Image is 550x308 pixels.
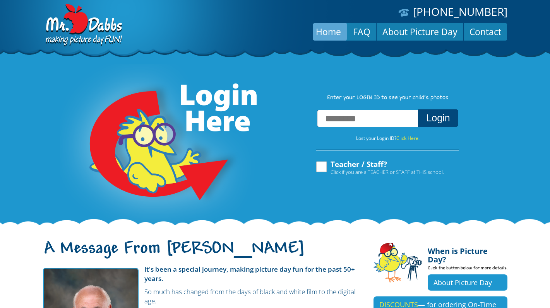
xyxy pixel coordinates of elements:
[464,22,507,41] a: Contact
[43,4,123,47] img: Dabbs Company
[308,134,467,143] p: Lost your Login ID?
[418,109,458,127] button: Login
[310,22,347,41] a: Home
[377,22,463,41] a: About Picture Day
[428,264,507,274] p: Click the button below for more details.
[315,160,444,175] label: Teacher / Staff?
[347,22,376,41] a: FAQ
[331,168,444,176] span: Click if you are a TEACHER or STAFF at THIS school.
[413,4,507,19] a: [PHONE_NUMBER]
[396,135,420,141] a: Click Here.
[43,245,362,262] h1: A Message From [PERSON_NAME]
[60,64,258,226] img: Login Here
[428,242,507,264] h4: When is Picture Day?
[428,274,507,291] a: About Picture Day
[43,287,362,306] p: So much has changed from the days of black and white film to the digital age.
[144,265,355,283] strong: It's been a special journey, making picture day fun for the past 50+ years.
[308,94,467,102] p: Enter your LOGIN ID to see your child’s photos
